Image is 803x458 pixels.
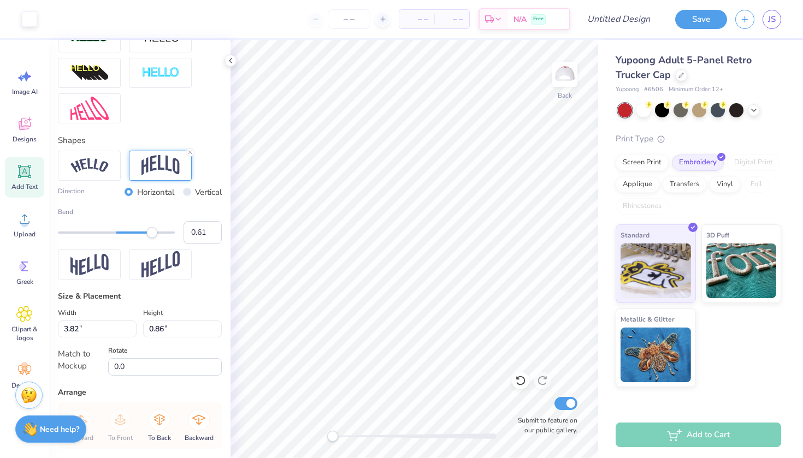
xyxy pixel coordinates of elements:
[616,198,669,215] div: Rhinestones
[58,134,85,147] label: Shapes
[616,176,659,193] div: Applique
[513,14,527,25] span: N/A
[406,14,428,25] span: – –
[558,91,572,100] div: Back
[141,251,180,278] img: Rise
[621,313,675,325] span: Metallic & Glitter
[675,10,727,29] button: Save
[706,229,729,241] span: 3D Puff
[58,290,222,302] div: Size & Placement
[146,227,157,238] div: Accessibility label
[616,133,781,145] div: Print Type
[621,328,691,382] img: Metallic & Glitter
[108,344,127,357] label: Rotate
[663,176,706,193] div: Transfers
[327,431,338,442] div: Accessibility label
[710,176,740,193] div: Vinyl
[706,243,777,298] img: 3D Puff
[12,87,38,96] span: Image AI
[141,155,180,176] img: Arch
[58,348,102,372] div: Match to Mockup
[669,85,723,94] span: Minimum Order: 12 +
[70,64,109,82] img: 3D Illusion
[11,381,38,390] span: Decorate
[141,67,180,79] img: Negative Space
[616,154,669,171] div: Screen Print
[185,433,214,442] span: Backward
[143,306,163,319] label: Height
[148,433,171,442] span: To Back
[70,254,109,275] img: Flag
[58,207,222,217] label: Bend
[616,53,752,81] span: Yupoong Adult 5-Panel Retro Trucker Cap
[58,306,76,319] label: Width
[441,14,463,25] span: – –
[644,85,663,94] span: # 6506
[58,186,85,199] label: Direction
[328,9,370,29] input: – –
[743,176,769,193] div: Foil
[621,243,691,298] img: Standard
[58,386,222,398] div: Arrange
[578,8,659,30] input: Untitled Design
[11,182,38,191] span: Add Text
[195,186,222,199] label: Vertical
[533,15,544,23] span: Free
[672,154,724,171] div: Embroidery
[512,415,577,435] label: Submit to feature on our public gallery.
[16,277,33,286] span: Greek
[7,325,43,342] span: Clipart & logos
[137,186,174,199] label: Horizontal
[621,229,650,241] span: Standard
[13,135,37,144] span: Designs
[768,13,776,26] span: JS
[70,158,109,173] img: Arc
[14,230,36,239] span: Upload
[763,10,781,29] a: JS
[70,97,109,120] img: Free Distort
[616,85,639,94] span: Yupoong
[40,424,79,435] strong: Need help?
[727,154,780,171] div: Digital Print
[554,63,576,85] img: Back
